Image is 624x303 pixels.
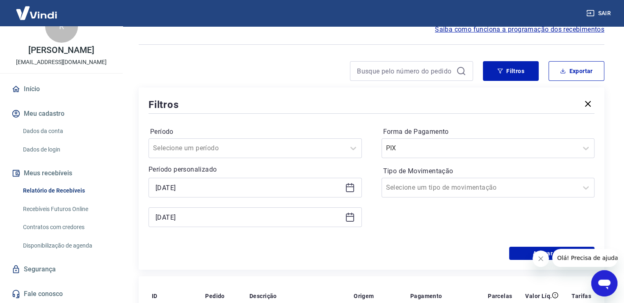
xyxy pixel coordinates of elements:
a: Relatório de Recebíveis [20,182,113,199]
iframe: Fechar mensagem [533,250,549,267]
p: [EMAIL_ADDRESS][DOMAIN_NAME] [16,58,107,67]
label: Forma de Pagamento [383,127,593,137]
button: Meu cadastro [10,105,113,123]
input: Data final [155,211,342,223]
p: Pagamento [410,292,442,300]
input: Data inicial [155,181,342,194]
p: Tarifas [571,292,591,300]
p: Origem [354,292,374,300]
button: Sair [585,6,614,21]
a: Dados da conta [20,123,113,140]
label: Período [150,127,360,137]
div: R [45,10,78,43]
p: Parcelas [488,292,512,300]
p: Valor Líq. [525,292,552,300]
a: Dados de login [20,141,113,158]
a: Disponibilização de agenda [20,237,113,254]
img: Vindi [10,0,63,25]
input: Busque pelo número do pedido [357,65,453,77]
label: Tipo de Movimentação [383,166,593,176]
iframe: Botão para abrir a janela de mensagens [591,270,617,296]
button: Aplicar filtros [509,247,594,260]
a: Início [10,80,113,98]
button: Filtros [483,61,539,81]
button: Exportar [549,61,604,81]
a: Contratos com credores [20,219,113,236]
a: Saiba como funciona a programação dos recebimentos [435,25,604,34]
a: Recebíveis Futuros Online [20,201,113,218]
p: ID [152,292,158,300]
p: [PERSON_NAME] [28,46,94,55]
p: Descrição [249,292,277,300]
button: Meus recebíveis [10,164,113,182]
p: Pedido [205,292,224,300]
iframe: Mensagem da empresa [552,249,617,267]
h5: Filtros [149,98,179,111]
span: Olá! Precisa de ajuda? [5,6,69,12]
a: Fale conosco [10,285,113,303]
a: Segurança [10,260,113,278]
p: Período personalizado [149,165,362,174]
